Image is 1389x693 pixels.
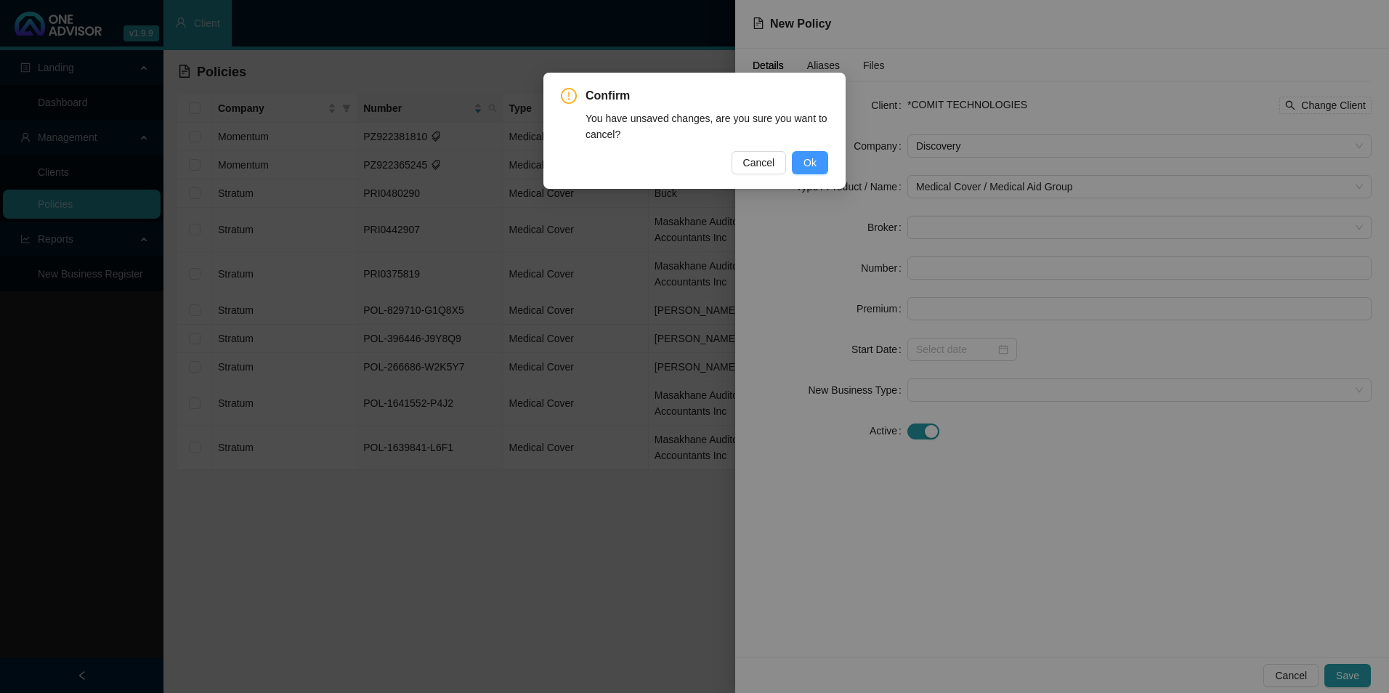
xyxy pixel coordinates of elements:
[803,155,817,171] span: Ok
[561,88,577,104] span: exclamation-circle
[586,87,828,105] span: Confirm
[792,151,828,174] button: Ok
[586,110,828,142] div: You have unsaved changes, are you sure you want to cancel?
[732,151,787,174] button: Cancel
[743,155,775,171] span: Cancel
